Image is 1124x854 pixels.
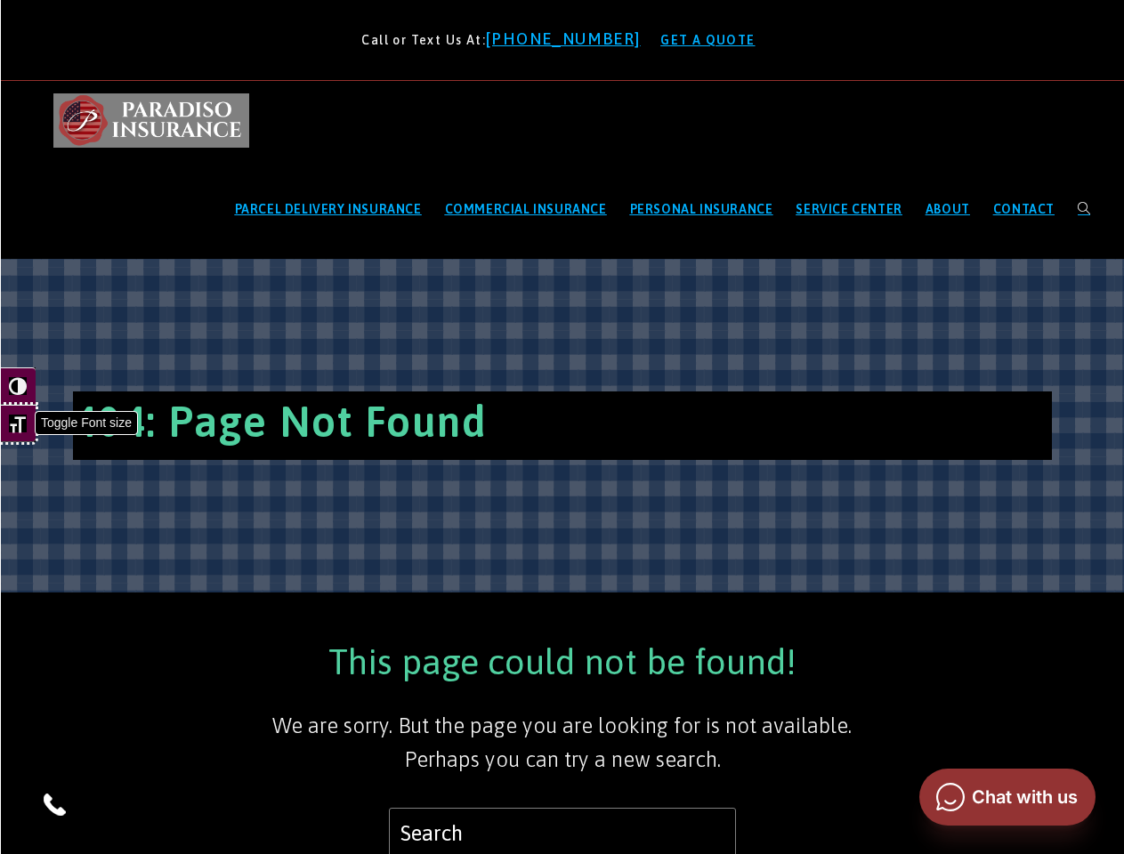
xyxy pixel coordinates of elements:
a: PERSONAL INSURANCE [619,160,785,259]
span: PARCEL DELIVERY INSURANCE [235,202,422,216]
span: COMMERCIAL INSURANCE [445,202,607,216]
h1: 404: Page Not Found [73,391,1052,460]
span: Call or Text Us At: [361,33,486,47]
span: CONTACT [993,202,1055,216]
img: Paradiso Insurance [53,93,249,147]
a: ABOUT [914,160,982,259]
a: GET A QUOTE [653,26,762,54]
span: PERSONAL INSURANCE [630,202,773,216]
span: ABOUT [926,202,970,216]
span: Toggle Font size [36,412,137,434]
a: SERVICE CENTER [784,160,913,259]
a: PARCEL DELIVERY INSURANCE [223,160,433,259]
p: We are sorry. But the page you are looking for is not available. Perhaps you can try a new search. [73,709,1052,777]
a: COMMERCIAL INSURANCE [433,160,619,259]
h2: This page could not be found! [73,637,1052,687]
span: SERVICE CENTER [796,202,902,216]
img: Phone icon [40,790,69,818]
a: CONTACT [982,160,1066,259]
a: [PHONE_NUMBER] [486,29,650,48]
